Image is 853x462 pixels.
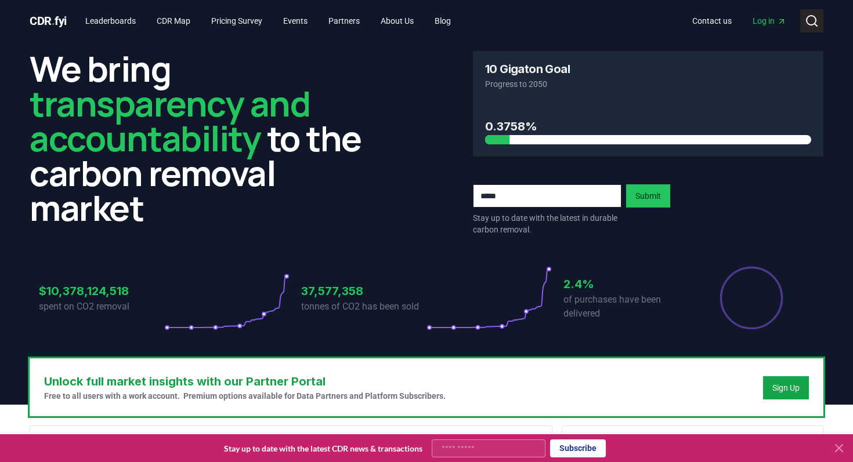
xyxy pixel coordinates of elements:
[52,14,55,28] span: .
[274,10,317,31] a: Events
[30,14,67,28] span: CDR fyi
[563,275,689,293] h3: 2.4%
[485,118,811,135] h3: 0.3758%
[319,10,369,31] a: Partners
[39,282,164,300] h3: $10,378,124,518
[485,63,570,75] h3: 10 Gigaton Goal
[202,10,272,31] a: Pricing Survey
[563,293,689,321] p: of purchases have been delivered
[626,184,670,208] button: Submit
[30,51,380,225] h2: We bring to the carbon removal market
[772,382,800,394] a: Sign Up
[743,10,796,31] a: Log in
[301,282,426,300] h3: 37,577,358
[30,13,67,29] a: CDR.fyi
[76,10,460,31] nav: Main
[301,300,426,314] p: tonnes of CO2 has been sold
[44,373,446,390] h3: Unlock full market insights with our Partner Portal
[683,10,741,31] a: Contact us
[473,212,621,235] p: Stay up to date with the latest in durable carbon removal.
[425,10,460,31] a: Blog
[485,78,811,90] p: Progress to 2050
[763,376,809,399] button: Sign Up
[683,10,796,31] nav: Main
[371,10,423,31] a: About Us
[719,265,784,330] div: Percentage of sales delivered
[147,10,200,31] a: CDR Map
[753,15,786,27] span: Log in
[39,300,164,314] p: spent on CO2 removal
[76,10,145,31] a: Leaderboards
[44,390,446,402] p: Free to all users with a work account. Premium options available for Data Partners and Platform S...
[30,79,310,162] span: transparency and accountability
